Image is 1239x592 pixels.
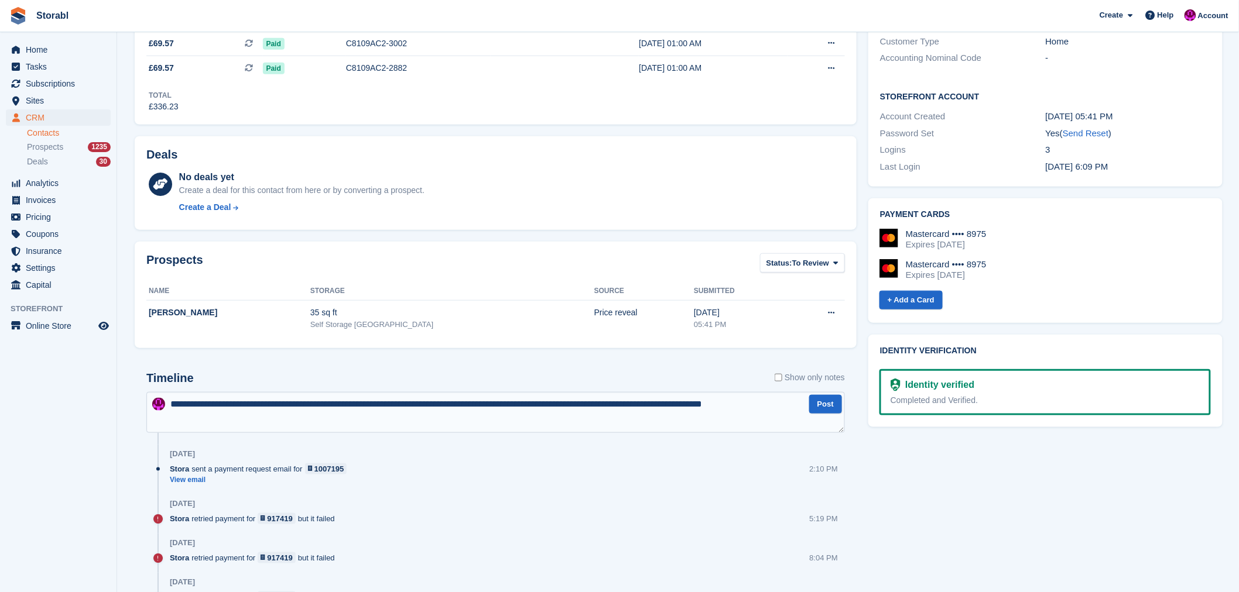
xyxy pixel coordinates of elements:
[310,307,594,319] div: 35 sq ft
[639,62,787,74] div: [DATE] 01:00 AM
[879,229,898,247] img: Mastercard Logo
[149,307,310,319] div: [PERSON_NAME]
[880,346,1211,356] h2: Identity verification
[879,291,943,310] a: + Add a Card
[1158,9,1174,21] span: Help
[9,7,27,25] img: stora-icon-8386f47178a22dfd0bd8f6a31ec36ba5ce8667c1dd55bd0f319d3a0aa187defe.svg
[594,282,694,301] th: Source
[1046,35,1211,49] div: Home
[809,395,842,414] button: Post
[27,142,63,153] span: Prospects
[1060,128,1111,138] span: ( )
[6,243,111,259] a: menu
[32,6,73,25] a: Storabl
[146,371,194,385] h2: Timeline
[26,277,96,293] span: Capital
[258,513,296,524] a: 917419
[6,58,111,75] a: menu
[891,378,901,391] img: Identity Verification Ready
[170,552,189,563] span: Stora
[26,318,96,334] span: Online Store
[11,303,117,315] span: Storefront
[880,127,1046,140] div: Password Set
[694,282,788,301] th: Submitted
[26,58,96,75] span: Tasks
[6,192,111,208] a: menu
[179,170,425,184] div: No deals yet
[26,260,96,276] span: Settings
[258,552,296,563] a: 917419
[146,282,310,301] th: Name
[1046,127,1211,140] div: Yes
[880,143,1046,157] div: Logins
[880,160,1046,174] div: Last Login
[149,37,174,50] span: £69.57
[594,307,694,319] div: Price reveal
[6,92,111,109] a: menu
[170,463,189,474] span: Stora
[6,109,111,126] a: menu
[146,148,177,161] h2: Deals
[880,210,1211,219] h2: Payment cards
[88,142,111,152] div: 1235
[179,201,231,214] div: Create a Deal
[27,128,111,139] a: Contacts
[314,463,344,474] div: 1007195
[901,378,974,392] div: Identity verified
[879,259,898,278] img: Mastercard Logo
[6,75,111,92] a: menu
[96,157,111,167] div: 30
[639,37,787,50] div: [DATE] 01:00 AM
[766,257,792,269] span: Status:
[263,38,285,50] span: Paid
[810,463,838,474] div: 2:10 PM
[268,552,293,563] div: 917419
[179,201,425,214] a: Create a Deal
[906,239,987,250] div: Expires [DATE]
[26,75,96,92] span: Subscriptions
[149,62,174,74] span: £69.57
[1046,161,1108,171] time: 2025-06-24 17:09:03 UTC
[170,449,195,459] div: [DATE]
[97,319,111,333] a: Preview store
[170,475,352,485] a: View email
[268,513,293,524] div: 917419
[810,513,838,524] div: 5:19 PM
[1046,51,1211,65] div: -
[1046,143,1211,157] div: 3
[760,253,845,273] button: Status: To Review
[149,101,179,113] div: £336.23
[906,229,987,239] div: Mastercard •••• 8975
[1063,128,1108,138] a: Send Reset
[26,226,96,242] span: Coupons
[27,156,48,167] span: Deals
[146,253,203,275] h2: Prospects
[6,209,111,225] a: menu
[880,51,1046,65] div: Accounting Nominal Code
[26,192,96,208] span: Invoices
[263,63,285,74] span: Paid
[6,277,111,293] a: menu
[6,318,111,334] a: menu
[906,270,987,280] div: Expires [DATE]
[880,35,1046,49] div: Customer Type
[310,282,594,301] th: Storage
[694,319,788,331] div: 05:41 PM
[26,209,96,225] span: Pricing
[792,257,829,269] span: To Review
[6,175,111,191] a: menu
[170,499,195,508] div: [DATE]
[26,92,96,109] span: Sites
[880,90,1211,102] h2: Storefront Account
[310,319,594,331] div: Self Storage [GEOGRAPHIC_DATA]
[170,552,341,563] div: retried payment for but it failed
[170,463,352,474] div: sent a payment request email for
[810,552,838,563] div: 8:04 PM
[6,226,111,242] a: menu
[6,260,111,276] a: menu
[775,371,845,384] label: Show only notes
[152,398,165,411] img: Helen Morton
[1100,9,1123,21] span: Create
[170,577,195,587] div: [DATE]
[27,156,111,168] a: Deals 30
